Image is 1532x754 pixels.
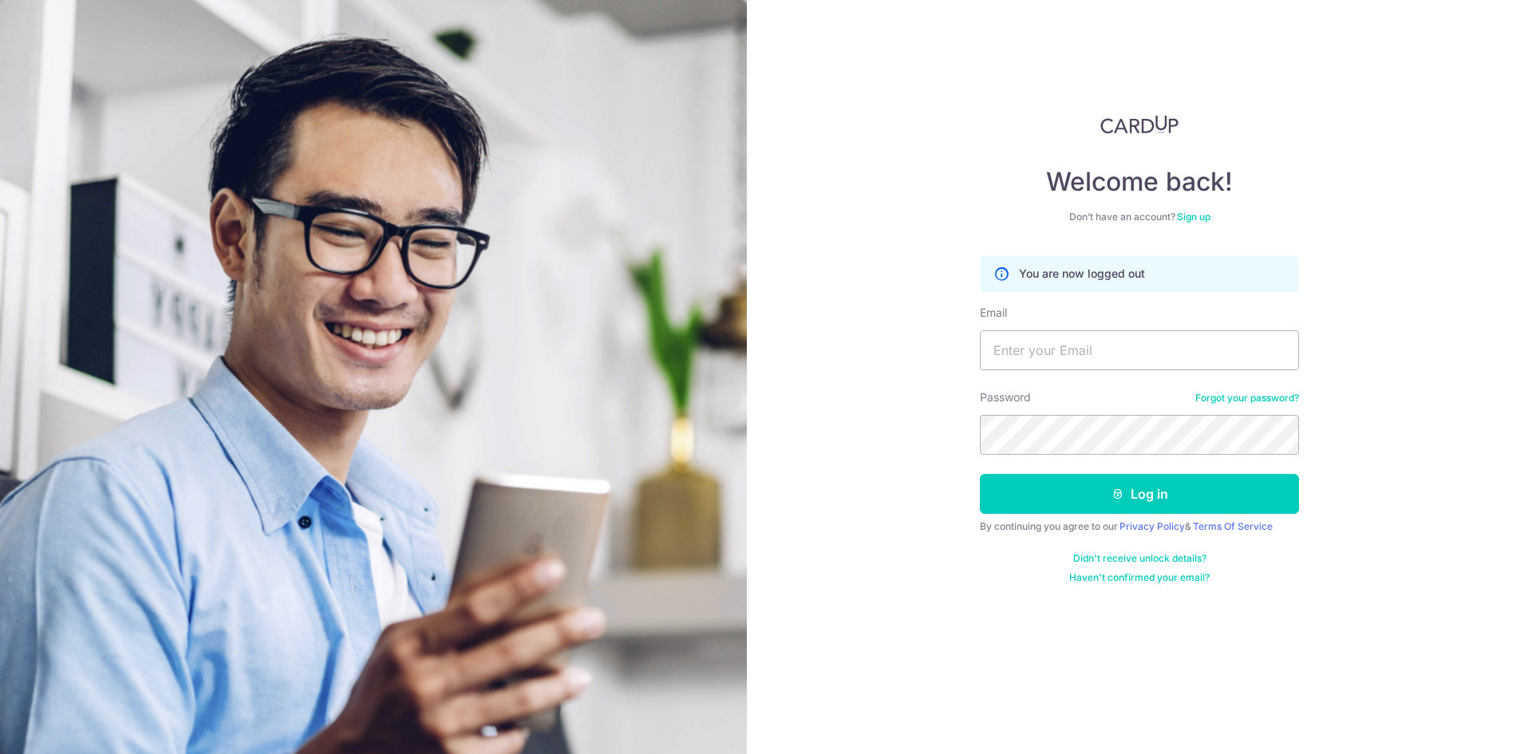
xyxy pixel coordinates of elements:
label: Password [980,389,1031,405]
a: Forgot your password? [1195,392,1299,405]
a: Haven't confirmed your email? [1069,571,1210,584]
a: Privacy Policy [1119,520,1185,532]
button: Log in [980,474,1299,514]
p: You are now logged out [1019,266,1145,282]
img: CardUp Logo [1100,115,1179,134]
div: Don’t have an account? [980,211,1299,223]
a: Didn't receive unlock details? [1073,552,1206,565]
input: Enter your Email [980,330,1299,370]
h4: Welcome back! [980,166,1299,198]
a: Terms Of Service [1193,520,1273,532]
div: By continuing you agree to our & [980,520,1299,533]
label: Email [980,305,1007,321]
a: Sign up [1177,211,1210,223]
